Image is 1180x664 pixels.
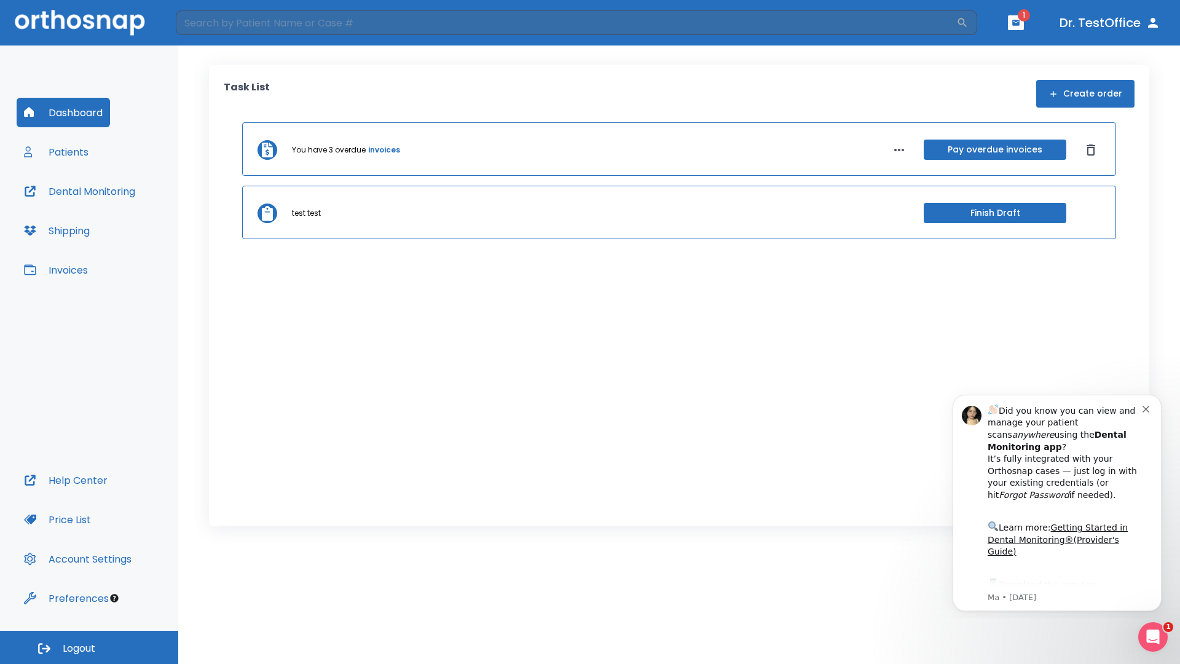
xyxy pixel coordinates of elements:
[17,176,143,206] button: Dental Monitoring
[292,144,366,156] p: You have 3 overdue
[17,505,98,534] button: Price List
[934,384,1180,619] iframe: Intercom notifications message
[17,137,96,167] button: Patients
[17,465,115,495] button: Help Center
[63,642,95,655] span: Logout
[1018,9,1030,22] span: 1
[1055,12,1165,34] button: Dr. TestOffice
[368,144,400,156] a: invoices
[53,193,208,256] div: Download the app: | ​ Let us know if you need help getting started!
[1163,622,1173,632] span: 1
[208,19,218,29] button: Dismiss notification
[224,80,270,108] p: Task List
[924,140,1066,160] button: Pay overdue invoices
[17,583,116,613] button: Preferences
[292,208,321,219] p: test test
[17,98,110,127] button: Dashboard
[53,208,208,219] p: Message from Ma, sent 7w ago
[17,216,97,245] button: Shipping
[924,203,1066,223] button: Finish Draft
[1036,80,1135,108] button: Create order
[1081,140,1101,160] button: Dismiss
[109,593,120,604] div: Tooltip anchor
[15,10,145,35] img: Orthosnap
[17,544,139,574] button: Account Settings
[176,10,956,35] input: Search by Patient Name or Case #
[53,196,163,218] a: App Store
[1138,622,1168,652] iframe: Intercom live chat
[17,255,95,285] button: Invoices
